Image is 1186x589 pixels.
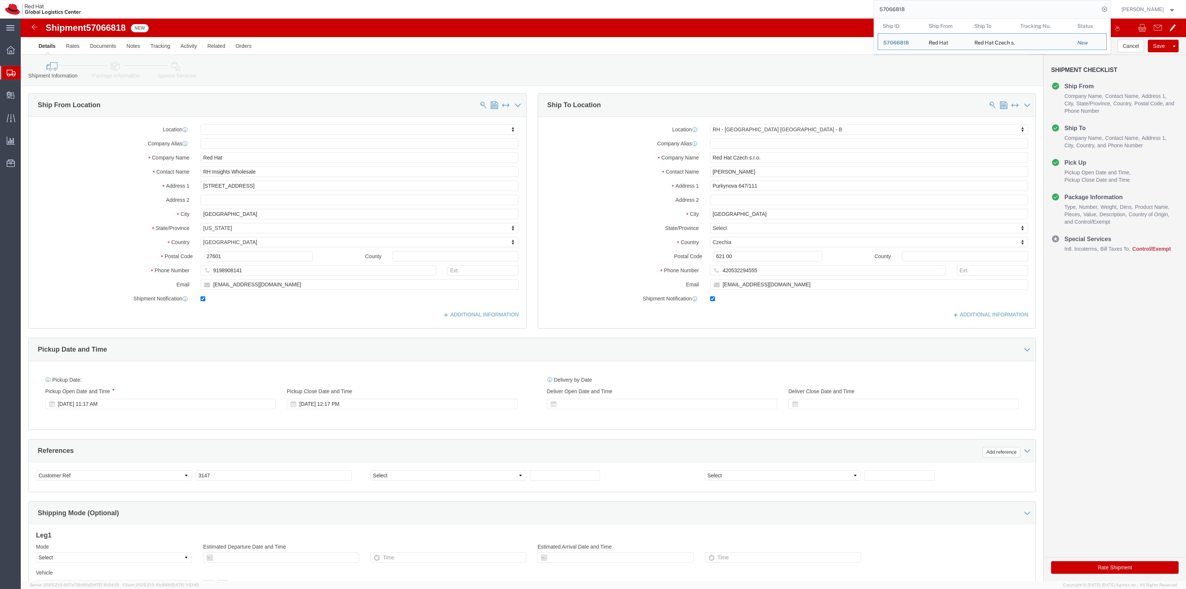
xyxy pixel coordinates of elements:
[1122,5,1164,13] span: Robert Lomax
[1077,39,1101,47] div: New
[123,583,199,587] span: Client: 2025.21.0-f0c8481
[923,19,969,33] th: Ship From
[5,4,81,15] img: logo
[30,583,119,587] span: Server: 2025.21.0-667a72bf6fa
[883,40,909,46] span: 57066818
[928,34,948,50] div: Red Hat
[1121,5,1176,14] button: [PERSON_NAME]
[974,34,1010,50] div: Red Hat Czech s.r.o.
[171,583,199,587] span: [DATE] 11:51:43
[874,0,1099,18] input: Search for shipment number, reference number
[1063,582,1177,588] span: Copyright © [DATE]-[DATE] Agistix Inc., All Rights Reserved
[969,19,1015,33] th: Ship To
[878,19,924,33] th: Ship ID
[21,19,1186,581] iframe: FS Legacy Container
[89,583,119,587] span: [DATE] 10:54:32
[883,39,918,47] div: 57066818
[1072,19,1107,33] th: Status
[1015,19,1072,33] th: Tracking Nu.
[878,19,1110,54] table: Search Results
